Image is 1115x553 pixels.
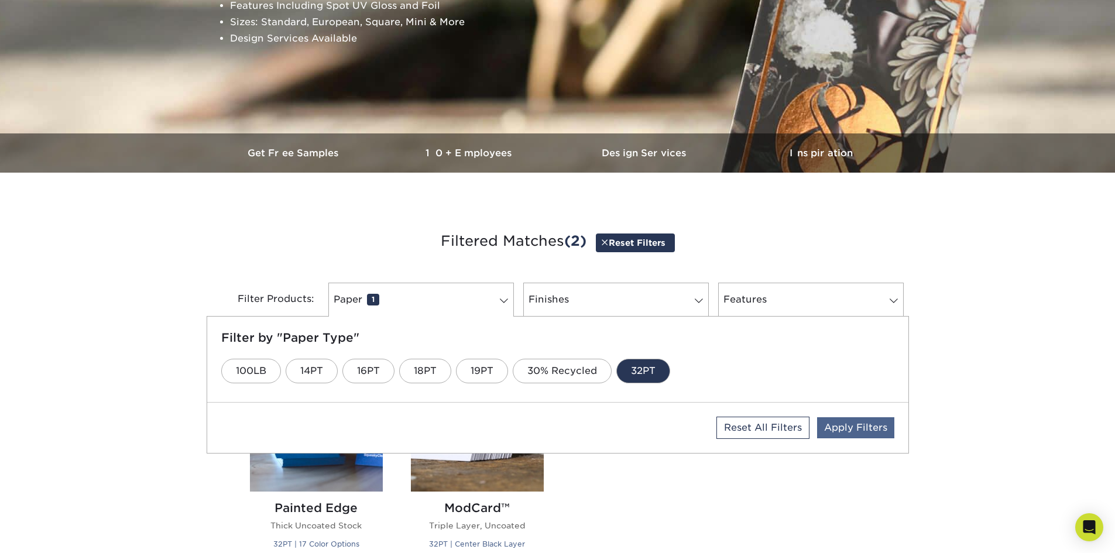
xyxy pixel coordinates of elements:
[513,359,612,383] a: 30% Recycled
[733,133,909,173] a: Inspiration
[207,147,382,159] h3: Get Free Samples
[716,417,809,439] a: Reset All Filters
[230,14,905,30] li: Sizes: Standard, European, Square, Mini & More
[328,283,514,317] a: Paper1
[286,359,338,383] a: 14PT
[221,359,281,383] a: 100LB
[207,133,382,173] a: Get Free Samples
[596,233,675,252] a: Reset Filters
[250,501,383,515] h2: Painted Edge
[456,359,508,383] a: 19PT
[215,215,900,269] h3: Filtered Matches
[230,30,905,47] li: Design Services Available
[564,232,586,249] span: (2)
[250,520,383,531] p: Thick Uncoated Stock
[221,331,894,345] h5: Filter by "Paper Type"
[1075,513,1103,541] div: Open Intercom Messenger
[718,283,904,317] a: Features
[367,294,379,305] span: 1
[558,147,733,159] h3: Design Services
[342,359,394,383] a: 16PT
[207,283,324,317] div: Filter Products:
[382,133,558,173] a: 10+ Employees
[817,417,894,438] a: Apply Filters
[411,501,544,515] h2: ModCard™
[411,520,544,531] p: Triple Layer, Uncoated
[558,133,733,173] a: Design Services
[273,540,359,548] small: 32PT | 17 Color Options
[733,147,909,159] h3: Inspiration
[429,540,525,548] small: 32PT | Center Black Layer
[399,359,451,383] a: 18PT
[523,283,709,317] a: Finishes
[382,147,558,159] h3: 10+ Employees
[616,359,670,383] a: 32PT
